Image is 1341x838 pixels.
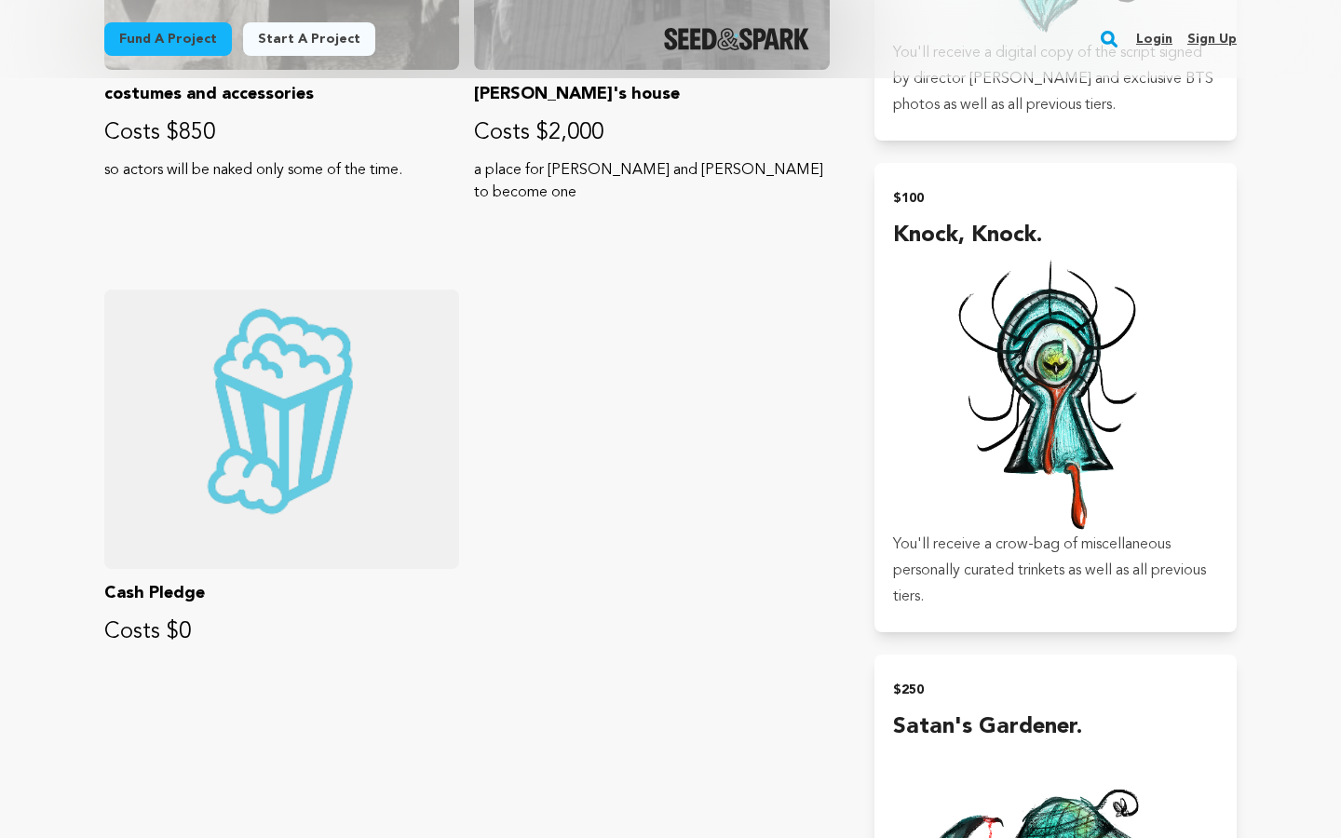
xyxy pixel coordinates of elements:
[104,159,459,182] p: so actors will be naked only some of the time.
[893,710,1218,744] h4: satan's gardener.
[874,163,1237,632] button: $100 knock, knock. You'll receive a crow-bag of miscellaneous personally curated trinkets as well...
[104,22,232,56] a: Fund a project
[915,252,1195,532] img: 1691185900-knock%20knock_transparent.png
[664,28,810,50] img: Seed&Spark Logo Dark Mode
[104,118,459,148] p: Costs $850
[474,118,829,148] p: Costs $2,000
[893,185,1218,211] h2: $100
[104,81,459,107] p: costumes and accessories
[1187,24,1237,54] a: Sign up
[893,219,1218,252] h4: knock, knock.
[104,580,459,606] p: Cash Pledge
[664,28,810,50] a: Seed&Spark Homepage
[1136,24,1172,54] a: Login
[104,617,459,647] p: Costs $0
[893,677,1218,703] h2: $250
[893,252,1218,604] span: You'll receive a crow-bag of miscellaneous personally curated trinkets as well as all previous ti...
[474,159,829,204] p: a place for [PERSON_NAME] and [PERSON_NAME] to become one
[474,81,829,107] p: [PERSON_NAME]'s house
[243,22,375,56] a: Start a project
